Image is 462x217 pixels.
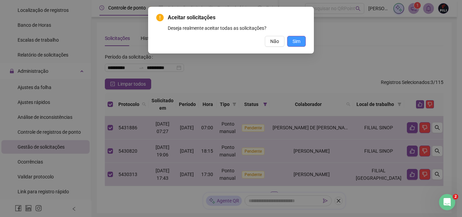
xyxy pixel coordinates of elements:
div: Deseja realmente aceitar todas as solicitações? [168,24,306,32]
iframe: Intercom live chat [439,194,455,210]
span: exclamation-circle [156,14,164,21]
button: Sim [287,36,306,47]
button: Não [265,36,284,47]
span: Não [270,38,279,45]
span: Sim [293,38,300,45]
span: Aceitar solicitações [168,14,306,22]
span: 2 [453,194,458,199]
